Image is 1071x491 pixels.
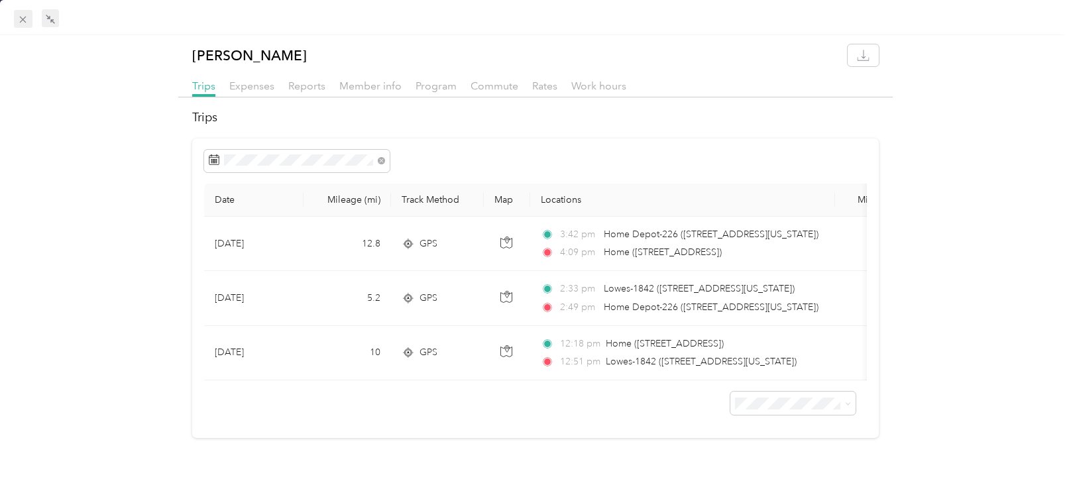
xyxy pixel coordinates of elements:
[204,217,304,271] td: [DATE]
[571,80,626,92] span: Work hours
[530,184,835,217] th: Locations
[604,301,818,313] span: Home Depot-226 ([STREET_ADDRESS][US_STATE])
[606,338,724,349] span: Home ([STREET_ADDRESS])
[606,356,797,367] span: Lowes-1842 ([STREET_ADDRESS][US_STATE])
[471,80,518,92] span: Commute
[420,237,437,251] span: GPS
[192,44,307,66] p: [PERSON_NAME]
[532,80,557,92] span: Rates
[560,355,600,369] span: 12:51 pm
[204,271,304,325] td: [DATE]
[204,326,304,380] td: [DATE]
[391,184,484,217] th: Track Method
[604,246,722,258] span: Home ([STREET_ADDRESS])
[288,80,325,92] span: Reports
[192,80,215,92] span: Trips
[204,184,304,217] th: Date
[835,217,928,271] td: $0.00
[192,109,878,127] h2: Trips
[560,227,598,242] span: 3:42 pm
[560,245,598,260] span: 4:09 pm
[560,337,600,351] span: 12:18 pm
[304,217,391,271] td: 12.8
[604,229,818,240] span: Home Depot-226 ([STREET_ADDRESS][US_STATE])
[835,271,928,325] td: $0.00
[304,184,391,217] th: Mileage (mi)
[304,271,391,325] td: 5.2
[304,326,391,380] td: 10
[560,300,598,315] span: 2:49 pm
[420,345,437,360] span: GPS
[835,184,928,217] th: Mileage value
[420,291,437,305] span: GPS
[229,80,274,92] span: Expenses
[604,283,795,294] span: Lowes-1842 ([STREET_ADDRESS][US_STATE])
[484,184,530,217] th: Map
[835,326,928,380] td: $0.00
[339,80,402,92] span: Member info
[997,417,1071,491] iframe: Everlance-gr Chat Button Frame
[416,80,457,92] span: Program
[560,282,598,296] span: 2:33 pm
